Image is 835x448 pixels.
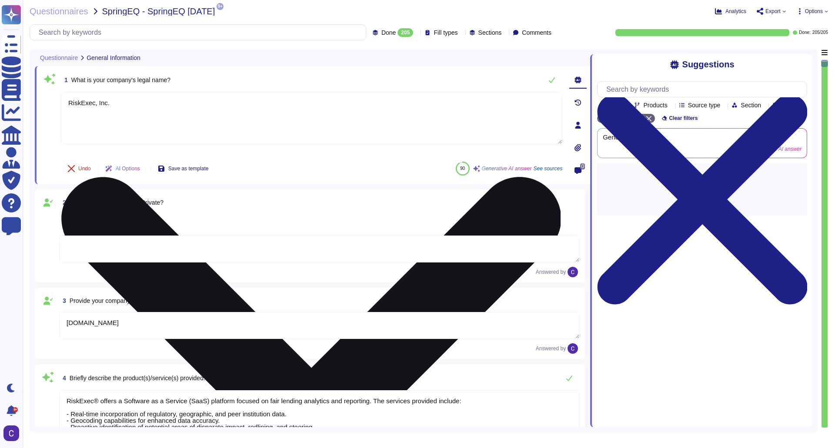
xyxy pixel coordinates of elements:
[725,9,746,14] span: Analytics
[3,425,19,441] img: user
[478,30,502,36] span: Sections
[568,343,578,354] img: user
[61,92,562,144] textarea: RiskExec, Inc.
[71,76,170,83] span: What is your company's legal name?
[715,8,746,15] button: Analytics
[568,267,578,277] img: user
[812,30,828,35] span: 205 / 205
[799,30,811,35] span: Done:
[30,7,88,16] span: Questionnaires
[805,9,823,14] span: Options
[460,166,465,171] span: 90
[59,298,66,304] span: 3
[40,55,78,61] span: Questionnaire
[34,25,366,40] input: Search by keywords
[59,375,66,381] span: 4
[87,55,140,61] span: General Information
[602,82,807,97] input: Search by keywords
[397,28,413,37] div: 205
[522,30,551,36] span: Comments
[434,30,458,36] span: Fill types
[580,163,585,169] span: 0
[217,3,224,10] span: 9+
[59,199,66,206] span: 2
[13,407,18,412] div: 9+
[2,424,25,443] button: user
[102,7,215,16] span: SpringEQ - SpringEQ [DATE]
[381,30,396,36] span: Done
[765,9,781,14] span: Export
[61,77,68,83] span: 1
[59,312,580,339] textarea: [DOMAIN_NAME]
